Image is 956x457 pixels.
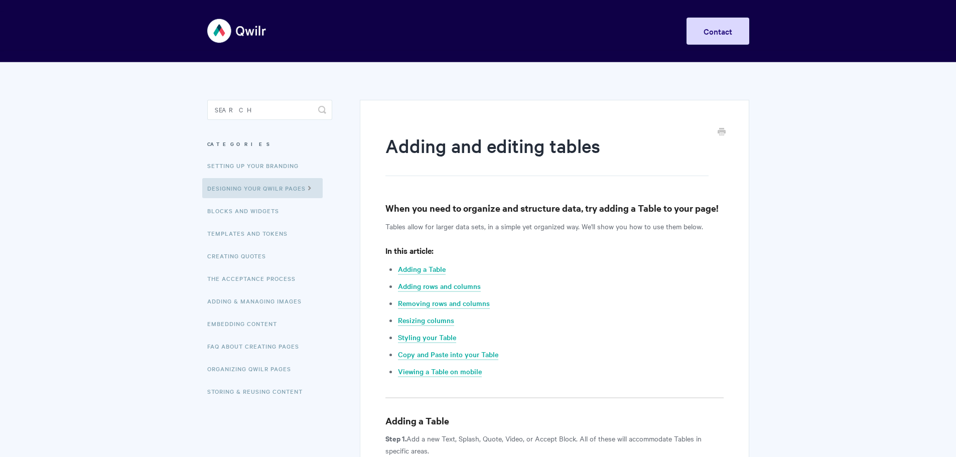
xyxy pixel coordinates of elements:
[207,336,307,356] a: FAQ About Creating Pages
[207,156,306,176] a: Setting up your Branding
[385,245,434,256] strong: In this article:
[718,127,726,138] a: Print this Article
[207,314,285,334] a: Embedding Content
[398,281,481,292] a: Adding rows and columns
[398,298,490,309] a: Removing rows and columns
[385,133,708,176] h1: Adding and editing tables
[687,18,749,45] a: Contact
[398,332,456,343] a: Styling your Table
[398,264,446,275] a: Adding a Table
[207,246,274,266] a: Creating Quotes
[385,414,723,428] h3: Adding a Table
[207,12,267,50] img: Qwilr Help Center
[385,220,723,232] p: Tables allow for larger data sets, in a simple yet organized way. We'll show you how to use them ...
[207,100,332,120] input: Search
[398,349,498,360] a: Copy and Paste into your Table
[398,366,482,377] a: Viewing a Table on mobile
[385,201,723,215] h3: When you need to organize and structure data, try adding a Table to your page!
[398,315,454,326] a: Resizing columns
[207,223,295,243] a: Templates and Tokens
[207,381,310,401] a: Storing & Reusing Content
[207,359,299,379] a: Organizing Qwilr Pages
[385,433,406,443] strong: Step 1.
[385,432,723,456] p: Add a new Text, Splash, Quote, Video, or Accept Block. All of these will accommodate Tables in sp...
[207,201,287,221] a: Blocks and Widgets
[207,291,309,311] a: Adding & Managing Images
[202,178,323,198] a: Designing Your Qwilr Pages
[207,135,332,153] h3: Categories
[207,268,303,288] a: The Acceptance Process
